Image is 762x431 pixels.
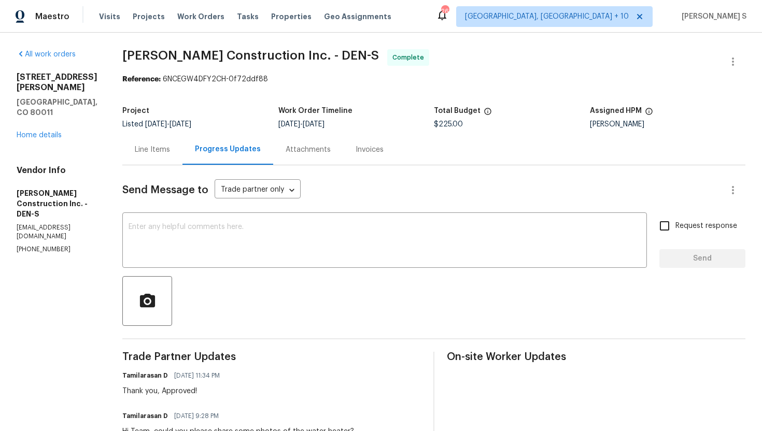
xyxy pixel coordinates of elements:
[195,144,261,154] div: Progress Updates
[434,107,481,114] h5: Total Budget
[145,121,191,128] span: -
[278,121,324,128] span: -
[324,11,391,22] span: Geo Assignments
[271,11,312,22] span: Properties
[356,145,384,155] div: Invoices
[278,121,300,128] span: [DATE]
[484,107,492,121] span: The total cost of line items that have been proposed by Opendoor. This sum includes line items th...
[174,370,220,381] span: [DATE] 11:34 PM
[303,121,324,128] span: [DATE]
[17,245,97,254] p: [PHONE_NUMBER]
[215,182,301,199] div: Trade partner only
[447,352,745,362] span: On-site Worker Updates
[122,121,191,128] span: Listed
[434,121,463,128] span: $225.00
[17,97,97,118] h5: [GEOGRAPHIC_DATA], CO 80011
[122,185,208,195] span: Send Message to
[133,11,165,22] span: Projects
[17,223,97,241] p: [EMAIL_ADDRESS][DOMAIN_NAME]
[17,51,76,58] a: All work orders
[35,11,69,22] span: Maestro
[17,72,97,93] h2: [STREET_ADDRESS][PERSON_NAME]
[678,11,746,22] span: [PERSON_NAME] S
[590,107,642,114] h5: Assigned HPM
[17,188,97,219] h5: [PERSON_NAME] Construction Inc. - DEN-S
[135,145,170,155] div: Line Items
[590,121,746,128] div: [PERSON_NAME]
[17,165,97,176] h4: Vendor Info
[122,411,168,421] h6: Tamilarasan D
[675,221,737,232] span: Request response
[441,6,448,17] div: 263
[237,13,259,20] span: Tasks
[465,11,629,22] span: [GEOGRAPHIC_DATA], [GEOGRAPHIC_DATA] + 10
[122,74,745,84] div: 6NCEGW4DFY2CH-0f72ddf88
[278,107,352,114] h5: Work Order Timeline
[99,11,120,22] span: Visits
[392,52,428,63] span: Complete
[122,352,421,362] span: Trade Partner Updates
[286,145,331,155] div: Attachments
[645,107,653,121] span: The hpm assigned to this work order.
[174,411,219,421] span: [DATE] 9:28 PM
[170,121,191,128] span: [DATE]
[122,49,379,62] span: [PERSON_NAME] Construction Inc. - DEN-S
[122,386,226,396] div: Thank you, Approved!
[145,121,167,128] span: [DATE]
[17,132,62,139] a: Home details
[177,11,224,22] span: Work Orders
[122,370,168,381] h6: Tamilarasan D
[122,107,149,114] h5: Project
[122,76,161,83] b: Reference:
